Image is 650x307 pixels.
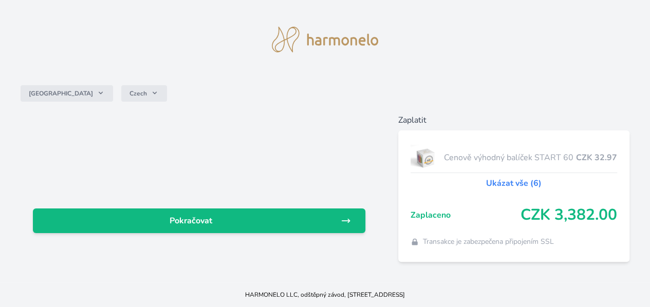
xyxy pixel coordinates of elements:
span: Pokračovat [41,215,341,227]
button: [GEOGRAPHIC_DATA] [21,85,113,102]
span: Transakce je zabezpečena připojením SSL [423,237,554,247]
a: Pokračovat [33,208,365,233]
span: Cenově výhodný balíček START 60 [444,151,576,164]
span: Zaplaceno [411,209,521,221]
span: Czech [129,89,147,98]
img: start.jpg [411,145,440,170]
img: logo.svg [272,27,379,52]
button: Czech [121,85,167,102]
h6: Zaplatit [398,114,629,126]
span: [GEOGRAPHIC_DATA] [29,89,93,98]
span: CZK 32.97 [576,151,617,164]
a: Ukázat vše (6) [486,177,542,189]
span: CZK 3,382.00 [521,206,617,224]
